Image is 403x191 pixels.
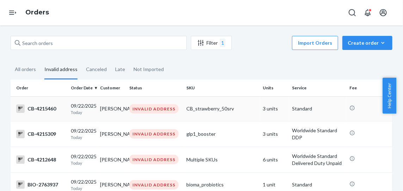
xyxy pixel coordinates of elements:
div: 09/22/2025 [71,102,94,115]
div: INVALID ADDRESS [129,104,179,114]
div: Late [115,60,125,78]
div: CB-4215309 [16,130,65,138]
div: Canceled [86,60,107,78]
p: Worldwide Standard Delivered Duty Unpaid [292,153,344,167]
div: CB-4212648 [16,155,65,164]
th: Order [11,79,68,96]
div: 09/22/2025 [71,153,94,166]
div: CB_strawberry_50srv [186,105,257,112]
div: CB-4215460 [16,104,65,113]
td: [PERSON_NAME] [97,96,126,121]
div: 09/22/2025 [71,127,94,140]
button: Help Center [383,78,396,114]
th: Status [126,79,184,96]
div: bioma_probiotics [186,181,257,188]
button: Open notifications [361,6,375,20]
th: Service [289,79,347,96]
button: Open account menu [376,6,390,20]
button: Open Search Box [345,6,359,20]
div: BIO-2763937 [16,180,65,189]
a: Orders [25,8,49,16]
th: Fee [347,79,392,96]
div: 1 [220,39,225,47]
div: Filter [191,39,231,47]
th: Units [260,79,289,96]
td: 6 units [260,147,289,172]
ol: breadcrumbs [20,2,55,23]
p: Today [71,134,94,140]
p: Today [71,109,94,115]
div: Not Imported [134,60,164,78]
button: Open Navigation [6,6,20,20]
div: All orders [15,60,36,78]
td: Multiple SKUs [184,147,260,172]
td: 3 units [260,96,289,121]
div: INVALID ADDRESS [129,155,179,164]
div: Invalid address [44,60,77,79]
p: Worldwide Standard DDP [292,127,344,141]
th: SKU [184,79,260,96]
div: Create order [348,39,387,46]
div: INVALID ADDRESS [129,180,179,190]
button: Import Orders [292,36,338,50]
div: Customer [100,85,124,91]
td: 3 units [260,121,289,147]
td: [PERSON_NAME] [97,147,126,172]
p: Today [71,160,94,166]
div: INVALID ADDRESS [129,129,179,139]
button: Create order [342,36,392,50]
input: Search orders [11,36,187,50]
td: [PERSON_NAME] [97,121,126,147]
th: Order Date [68,79,97,96]
button: Filter [191,36,232,50]
p: Standard [292,181,344,188]
p: Standard [292,105,344,112]
div: glp1_booster [186,130,257,138]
